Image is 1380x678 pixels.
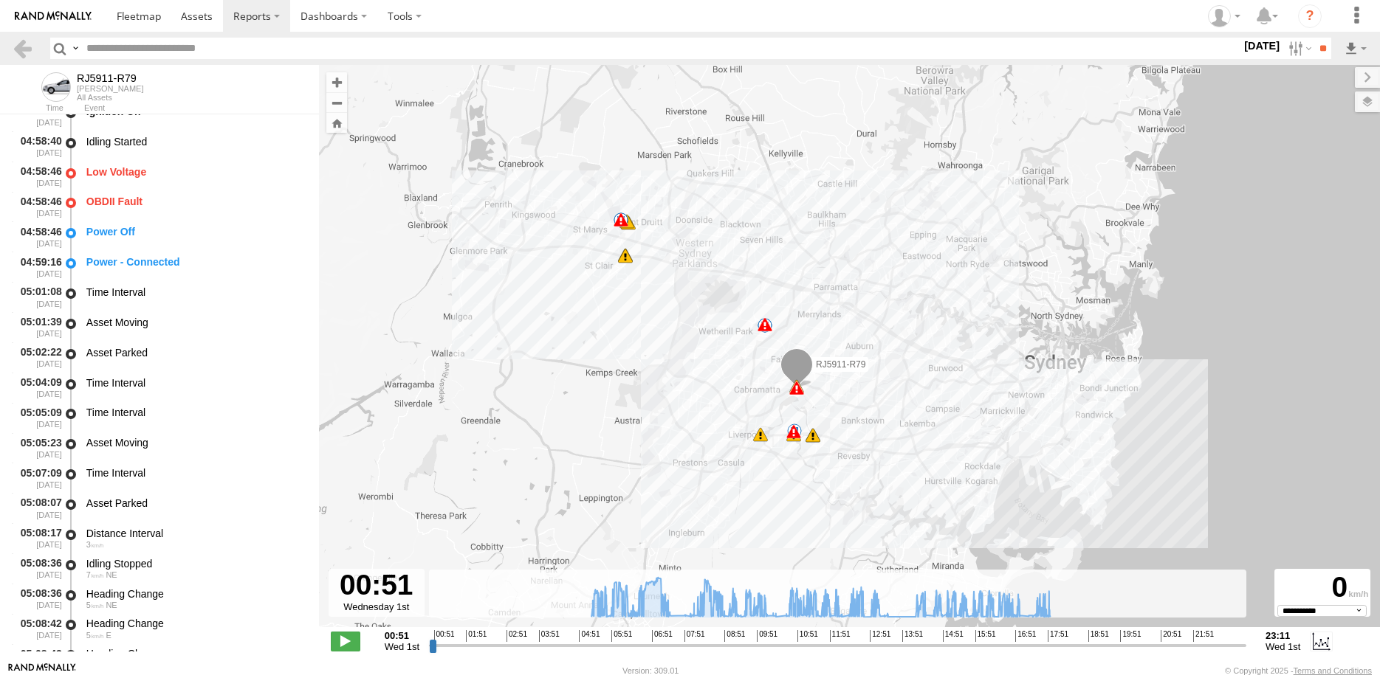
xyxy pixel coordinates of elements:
div: Heading Change [86,647,305,660]
div: 05:08:17 [DATE] [12,525,63,552]
div: 04:58:46 [DATE] [12,223,63,250]
span: 01:51 [466,630,487,642]
div: 7 [789,379,804,394]
span: 11:51 [830,630,851,642]
label: Export results as... [1343,38,1368,59]
div: 05:08:42 [DATE] [12,615,63,643]
div: All Assets [77,93,143,102]
span: 00:51 [434,630,455,642]
span: 17:51 [1048,630,1068,642]
span: 03:51 [539,630,560,642]
label: Search Filter Options [1283,38,1314,59]
div: Low Voltage [86,165,305,179]
span: 16:51 [1015,630,1036,642]
span: 06:51 [652,630,673,642]
div: 04:58:46 [DATE] [12,193,63,221]
button: Zoom in [326,72,347,92]
div: 05:05:09 [DATE] [12,404,63,432]
div: 05:01:39 [DATE] [12,314,63,341]
div: Idling Stopped [86,557,305,570]
div: Idling Started [86,135,305,148]
div: 04:58:40 [DATE] [12,133,63,160]
div: Power Off [86,225,305,238]
div: 05:08:36 [DATE] [12,555,63,582]
span: 12:51 [870,630,890,642]
strong: 23:11 [1266,630,1300,641]
span: Heading: 72 [106,631,111,640]
div: 05:02:22 [DATE] [12,344,63,371]
div: Quang MAC [1203,5,1246,27]
span: 10:51 [797,630,818,642]
div: 05:04:09 [DATE] [12,374,63,401]
div: Asset Moving [86,316,305,329]
div: RJ5911-R79 - View Asset History [77,72,143,84]
div: [PERSON_NAME] [77,84,143,93]
span: 18:51 [1088,630,1109,642]
label: Search Query [69,38,81,59]
div: Time Interval [86,406,305,419]
a: Back to previous Page [12,38,33,59]
label: Play/Stop [331,632,360,651]
span: 21:51 [1193,630,1214,642]
div: Asset Moving [86,436,305,449]
span: 15:51 [975,630,996,642]
img: rand-logo.svg [15,11,92,21]
div: 05:05:23 [DATE] [12,435,63,462]
span: 3 [86,540,104,549]
strong: 00:51 [385,630,419,641]
span: 04:51 [579,630,600,642]
div: Time Interval [86,376,305,390]
span: 13:51 [902,630,923,642]
span: 02:51 [507,630,527,642]
div: 04:58:40 [DATE] [12,103,63,130]
span: 08:51 [724,630,745,642]
div: Event [84,105,319,112]
div: Time Interval [86,286,305,299]
span: RJ5911-R79 [816,359,865,370]
div: Version: 309.01 [622,666,679,675]
span: 05:51 [611,630,632,642]
div: 04:59:16 [DATE] [12,253,63,280]
div: 05:08:36 [DATE] [12,585,63,612]
div: Time Interval [86,466,305,480]
span: 19:51 [1120,630,1141,642]
label: [DATE] [1241,38,1283,54]
div: Asset Parked [86,346,305,359]
span: 20:51 [1161,630,1181,642]
span: Wed 1st Oct 2025 [385,641,419,652]
div: © Copyright 2025 - [1225,666,1372,675]
div: 05:08:07 [DATE] [12,494,63,522]
div: Time [12,105,63,112]
span: Heading: 59 [106,570,117,579]
div: Heading Change [86,617,305,630]
span: 7 [86,570,104,579]
span: 5 [86,631,104,640]
div: Power - Connected [86,255,305,269]
div: 04:58:46 [DATE] [12,163,63,190]
div: Heading Change [86,587,305,601]
span: 07:51 [684,630,705,642]
div: 05:01:08 [DATE] [12,283,63,311]
div: OBDII Fault [86,195,305,208]
span: Wed 1st Oct 2025 [1266,641,1300,652]
a: Terms and Conditions [1294,666,1372,675]
div: 0 [1277,571,1368,605]
div: 5 [787,423,802,438]
div: 05:07:09 [DATE] [12,464,63,491]
span: 09:51 [757,630,777,642]
button: Zoom out [326,92,347,113]
i: ? [1298,4,1322,28]
div: Asset Parked [86,497,305,510]
button: Zoom Home [326,113,347,133]
a: Visit our Website [8,663,76,678]
span: Heading: 59 [106,601,117,609]
div: 05:08:43 [DATE] [12,646,63,673]
span: 5 [86,601,104,609]
span: 14:51 [943,630,964,642]
div: Distance Interval [86,527,305,540]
